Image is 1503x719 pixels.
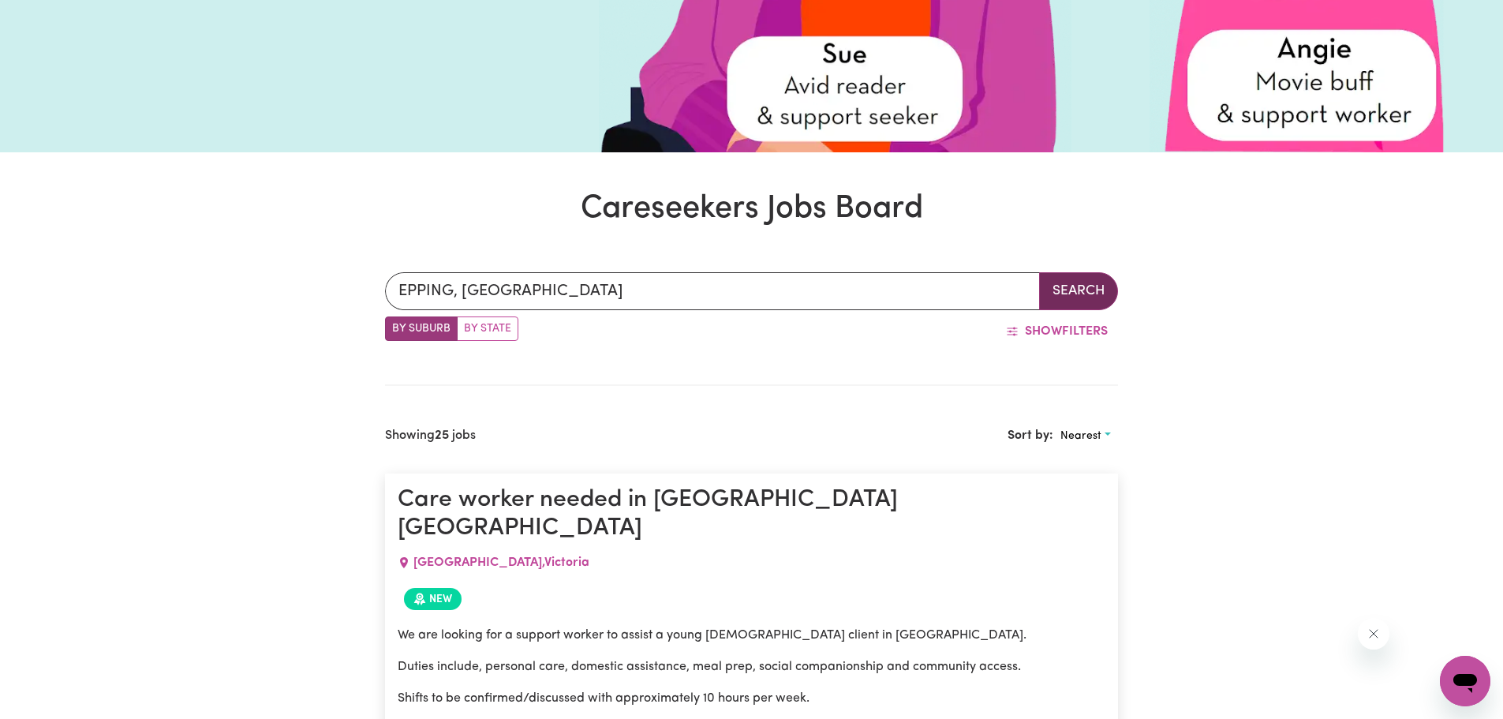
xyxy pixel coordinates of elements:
span: Sort by: [1008,429,1053,442]
label: Search by state [457,316,518,341]
b: 25 [435,429,449,442]
iframe: Button to launch messaging window [1440,656,1490,706]
button: Sort search results [1053,424,1118,448]
button: ShowFilters [996,316,1118,346]
label: Search by suburb/post code [385,316,458,341]
button: Search [1039,272,1118,310]
span: Nearest [1060,430,1101,442]
iframe: Close message [1358,618,1389,650]
input: Enter a suburb or postcode [385,272,1040,310]
p: We are looking for a support worker to assist a young [DEMOGRAPHIC_DATA] client in [GEOGRAPHIC_DA... [398,626,1105,645]
span: Job posted within the last 30 days [404,588,462,610]
p: Duties include, personal care, domestic assistance, meal prep, social companionship and community... [398,657,1105,676]
span: Need any help? [9,11,95,24]
h1: Care worker needed in [GEOGRAPHIC_DATA] [GEOGRAPHIC_DATA] [398,486,1105,544]
span: Show [1025,325,1062,338]
h2: Showing jobs [385,429,476,444]
span: [GEOGRAPHIC_DATA] , Victoria [413,556,589,569]
p: Shifts to be confirmed/discussed with approximately 10 hours per week. [398,689,1105,708]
